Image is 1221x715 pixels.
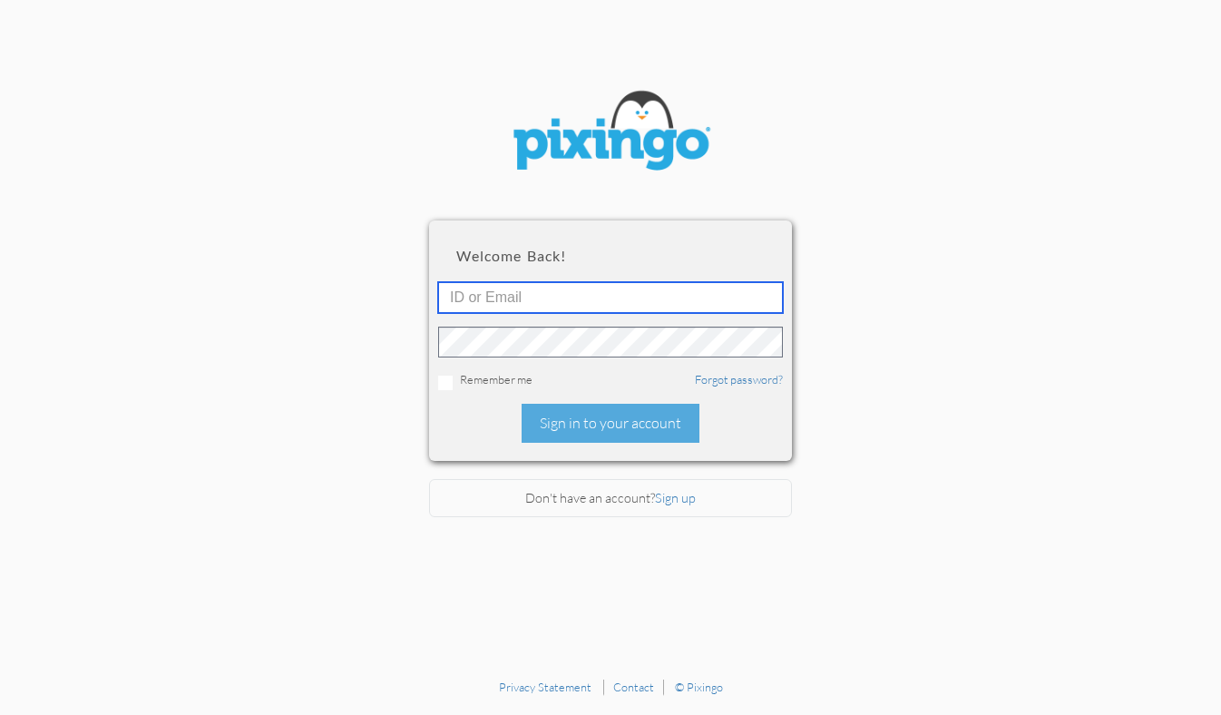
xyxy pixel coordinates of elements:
[438,282,783,313] input: ID or Email
[675,680,723,694] a: © Pixingo
[499,680,591,694] a: Privacy Statement
[695,372,783,387] a: Forgot password?
[502,82,719,184] img: pixingo logo
[522,404,699,443] div: Sign in to your account
[655,490,696,505] a: Sign up
[613,680,654,694] a: Contact
[429,479,792,518] div: Don't have an account?
[456,248,765,264] h2: Welcome back!
[438,371,783,390] div: Remember me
